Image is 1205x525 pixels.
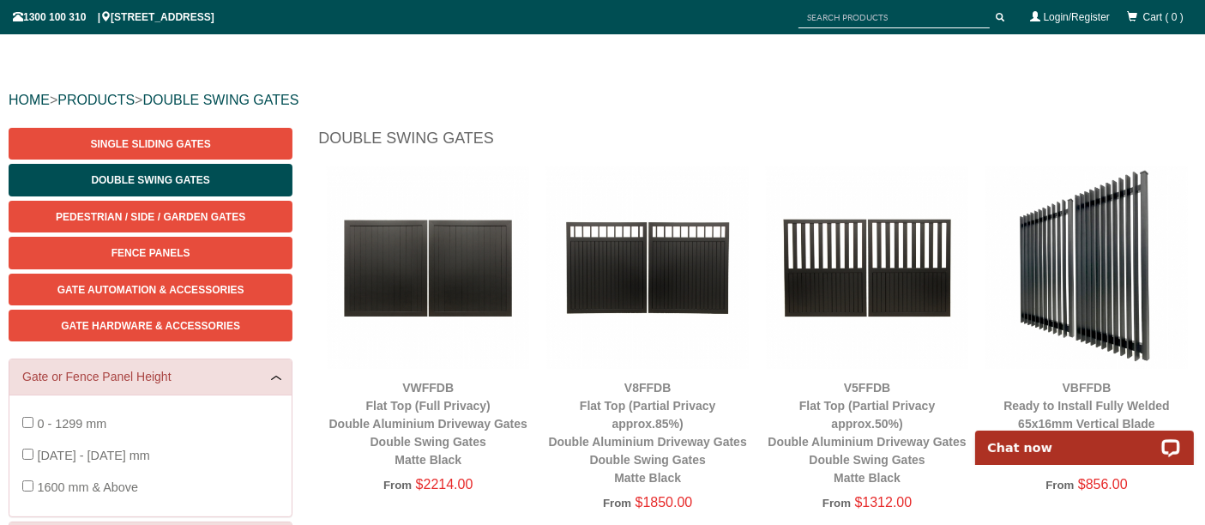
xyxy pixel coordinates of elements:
a: VBFFDBReady to Install Fully Welded 65x16mm Vertical BladeAluminium Double Swing GatesMatte Black [996,381,1178,467]
span: Single Sliding Gates [90,138,210,150]
img: V8FFDB - Flat Top (Partial Privacy approx.85%) - Double Aluminium Driveway Gates - Double Swing G... [546,166,749,369]
img: VBFFDB - Ready to Install Fully Welded 65x16mm Vertical Blade - Aluminium Double Swing Gates - Ma... [985,166,1188,369]
img: VWFFDB - Flat Top (Full Privacy) - Double Aluminium Driveway Gates - Double Swing Gates - Matte B... [327,166,529,369]
span: From [822,497,851,510]
span: Fence Panels [111,247,190,259]
a: VWFFDBFlat Top (Full Privacy)Double Aluminium Driveway GatesDouble Swing GatesMatte Black [329,381,527,467]
a: Double Swing Gates [9,164,292,196]
span: Pedestrian / Side / Garden Gates [56,211,245,223]
span: 1600 mm & Above [37,480,138,494]
span: $1850.00 [636,495,693,510]
span: $856.00 [1078,477,1128,492]
span: $2214.00 [416,477,473,492]
img: V5FFDB - Flat Top (Partial Privacy approx.50%) - Double Aluminium Driveway Gates - Double Swing G... [766,166,968,369]
a: Gate Hardware & Accessories [9,310,292,341]
a: V5FFDBFlat Top (Partial Privacy approx.50%)Double Aluminium Driveway GatesDouble Swing GatesMatte... [768,381,966,485]
a: Fence Panels [9,237,292,269]
div: > > [9,73,1196,128]
a: Login/Register [1044,11,1110,23]
span: From [1045,479,1074,492]
span: Double Swing Gates [91,174,209,186]
span: [DATE] - [DATE] mm [37,449,149,462]
span: From [603,497,631,510]
a: V8FFDBFlat Top (Partial Privacy approx.85%)Double Aluminium Driveway GatesDouble Swing GatesMatte... [548,381,746,485]
a: HOME [9,93,50,107]
span: Gate Automation & Accessories [57,284,244,296]
span: $1312.00 [855,495,913,510]
span: Cart ( 0 ) [1143,11,1184,23]
a: Gate Automation & Accessories [9,274,292,305]
a: DOUBLE SWING GATES [142,93,298,107]
span: 1300 100 310 | [STREET_ADDRESS] [13,11,214,23]
a: Single Sliding Gates [9,128,292,160]
a: PRODUCTS [57,93,135,107]
span: Gate Hardware & Accessories [61,320,240,332]
input: SEARCH PRODUCTS [798,7,990,28]
span: 0 - 1299 mm [37,417,106,431]
iframe: LiveChat chat widget [964,411,1205,465]
span: From [383,479,412,492]
h1: Double Swing Gates [318,128,1196,158]
a: Gate or Fence Panel Height [22,368,279,386]
a: Pedestrian / Side / Garden Gates [9,201,292,232]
